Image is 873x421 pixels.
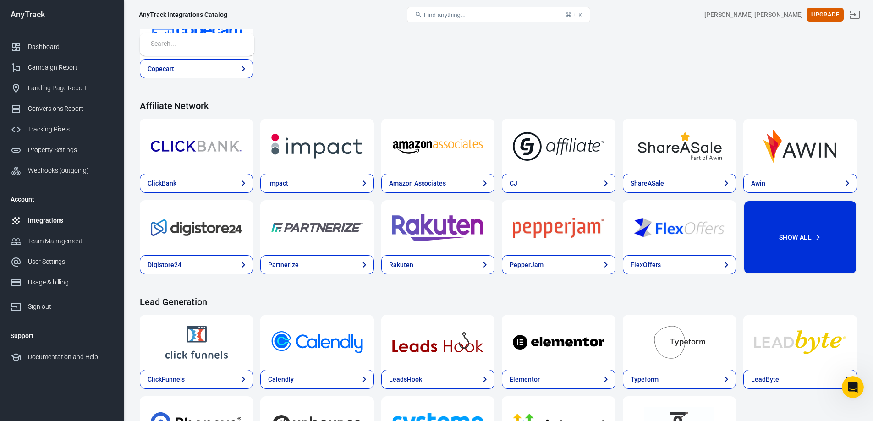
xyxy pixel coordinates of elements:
[623,315,736,370] a: Typeform
[3,57,121,78] a: Campaign Report
[28,352,113,362] div: Documentation and Help
[623,119,736,174] a: ShareASale
[751,375,779,384] div: LeadByte
[151,38,240,50] input: Search...
[28,83,113,93] div: Landing Page Report
[140,59,253,78] a: Copecart
[148,64,174,74] div: Copecart
[140,174,253,193] a: ClickBank
[844,4,866,26] a: Sign out
[510,260,544,270] div: PepperJam
[3,119,121,140] a: Tracking Pixels
[140,4,253,59] a: Copecart
[148,375,185,384] div: ClickFunnels
[623,255,736,274] a: FlexOffers
[28,257,113,267] div: User Settings
[510,179,517,188] div: CJ
[502,174,615,193] a: CJ
[28,278,113,287] div: Usage & billing
[392,211,483,244] img: Rakuten
[392,130,483,163] img: Amazon Associates
[502,370,615,389] a: Elementor
[392,326,483,359] img: LeadsHook
[3,231,121,252] a: Team Management
[502,315,615,370] a: Elementor
[28,216,113,225] div: Integrations
[513,130,604,163] img: CJ
[389,375,422,384] div: LeadsHook
[623,200,736,255] a: FlexOffers
[3,11,121,19] div: AnyTrack
[28,125,113,134] div: Tracking Pixels
[3,252,121,272] a: User Settings
[140,370,253,389] a: ClickFunnels
[271,326,362,359] img: Calendly
[381,200,494,255] a: Rakuten
[148,179,176,188] div: ClickBank
[140,255,253,274] a: Digistore24
[3,98,121,119] a: Conversions Report
[381,174,494,193] a: Amazon Associates
[424,11,466,18] span: Find anything...
[28,42,113,52] div: Dashboard
[260,370,373,389] a: Calendly
[704,10,803,20] div: Account id: aav0f3No
[513,211,604,244] img: PepperJam
[28,166,113,175] div: Webhooks (outgoing)
[140,296,857,307] h4: Lead Generation
[271,211,362,244] img: Partnerize
[631,179,664,188] div: ShareASale
[381,315,494,370] a: LeadsHook
[634,130,725,163] img: ShareASale
[151,211,242,244] img: Digistore24
[3,140,121,160] a: Property Settings
[389,179,446,188] div: Amazon Associates
[631,260,661,270] div: FlexOffers
[268,375,294,384] div: Calendly
[381,119,494,174] a: Amazon Associates
[3,37,121,57] a: Dashboard
[807,8,844,22] button: Upgrade
[28,302,113,312] div: Sign out
[381,370,494,389] a: LeadsHook
[502,119,615,174] a: CJ
[389,260,413,270] div: Rakuten
[623,370,736,389] a: Typeform
[634,211,725,244] img: FlexOffers
[3,210,121,231] a: Integrations
[28,236,113,246] div: Team Management
[743,174,857,193] a: Awin
[631,375,659,384] div: Typeform
[842,376,864,398] iframe: Intercom live chat
[3,325,121,347] li: Support
[268,260,299,270] div: Partnerize
[140,200,253,255] a: Digistore24
[743,370,857,389] a: LeadByte
[751,179,765,188] div: Awin
[260,255,373,274] a: Partnerize
[28,63,113,72] div: Campaign Report
[566,11,582,18] div: ⌘ + K
[28,145,113,155] div: Property Settings
[3,78,121,98] a: Landing Page Report
[510,375,540,384] div: Elementor
[754,326,846,359] img: LeadByte
[754,130,846,163] img: Awin
[260,315,373,370] a: Calendly
[407,7,590,22] button: Find anything...⌘ + K
[3,160,121,181] a: Webhooks (outgoing)
[513,326,604,359] img: Elementor
[3,272,121,293] a: Usage & billing
[151,326,242,359] img: ClickFunnels
[743,119,857,174] a: Awin
[139,10,227,19] div: AnyTrack Integrations Catalog
[268,179,288,188] div: Impact
[743,315,857,370] a: LeadByte
[623,174,736,193] a: ShareASale
[502,255,615,274] a: PepperJam
[151,15,242,48] img: Copecart
[743,200,857,274] button: Show All
[3,188,121,210] li: Account
[260,200,373,255] a: Partnerize
[271,130,362,163] img: Impact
